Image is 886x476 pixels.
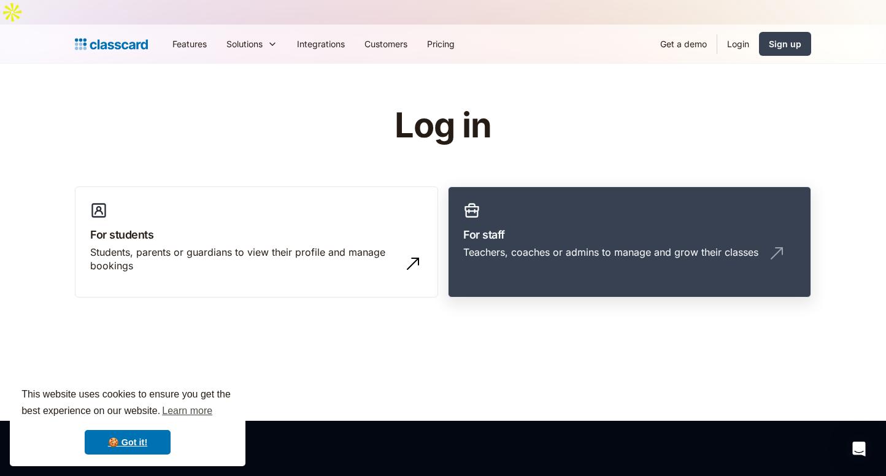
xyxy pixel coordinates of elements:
[463,245,758,259] div: Teachers, coaches or admins to manage and grow their classes
[163,30,217,58] a: Features
[85,430,171,455] a: dismiss cookie message
[769,37,801,50] div: Sign up
[90,226,423,243] h3: For students
[717,30,759,58] a: Login
[21,387,234,420] span: This website uses cookies to ensure you get the best experience on our website.
[463,226,796,243] h3: For staff
[448,186,811,298] a: For staffTeachers, coaches or admins to manage and grow their classes
[75,186,438,298] a: For studentsStudents, parents or guardians to view their profile and manage bookings
[759,32,811,56] a: Sign up
[844,434,874,464] div: Open Intercom Messenger
[355,30,417,58] a: Customers
[287,30,355,58] a: Integrations
[217,30,287,58] div: Solutions
[90,245,398,273] div: Students, parents or guardians to view their profile and manage bookings
[160,402,214,420] a: learn more about cookies
[417,30,464,58] a: Pricing
[650,30,717,58] a: Get a demo
[75,36,148,53] a: Logo
[10,375,245,466] div: cookieconsent
[248,107,638,145] h1: Log in
[226,37,263,50] div: Solutions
